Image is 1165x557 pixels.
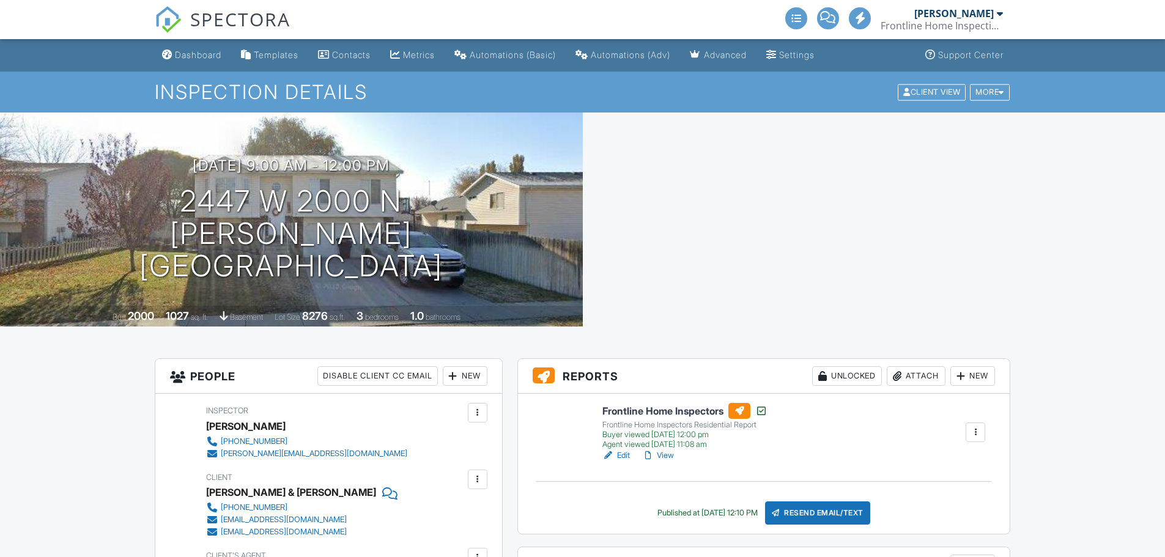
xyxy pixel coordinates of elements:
[920,44,1008,67] a: Support Center
[602,420,767,430] div: Frontline Home Inspectors Residential Report
[221,503,287,512] div: [PHONE_NUMBER]
[518,359,1010,394] h3: Reports
[221,449,407,459] div: [PERSON_NAME][EMAIL_ADDRESS][DOMAIN_NAME]
[779,50,815,60] div: Settings
[20,185,563,282] h1: 2447 W 2000 N [PERSON_NAME][GEOGRAPHIC_DATA]
[206,514,388,526] a: [EMAIL_ADDRESS][DOMAIN_NAME]
[157,44,226,67] a: Dashboard
[206,483,376,501] div: [PERSON_NAME] & [PERSON_NAME]
[812,366,882,386] div: Unlocked
[642,449,674,462] a: View
[230,312,263,322] span: basement
[155,81,1011,103] h1: Inspection Details
[765,501,870,525] div: Resend Email/Text
[881,20,1003,32] div: Frontline Home Inspections
[887,366,945,386] div: Attach
[602,449,630,462] a: Edit
[897,87,969,96] a: Client View
[449,44,561,67] a: Automations (Basic)
[113,312,126,322] span: Built
[221,515,347,525] div: [EMAIL_ADDRESS][DOMAIN_NAME]
[403,50,435,60] div: Metrics
[302,309,328,322] div: 8276
[330,312,345,322] span: sq.ft.
[602,430,767,440] div: Buyer viewed [DATE] 12:00 pm
[704,50,747,60] div: Advanced
[166,309,189,322] div: 1027
[332,50,371,60] div: Contacts
[365,312,399,322] span: bedrooms
[898,84,966,100] div: Client View
[206,448,407,460] a: [PERSON_NAME][EMAIL_ADDRESS][DOMAIN_NAME]
[206,473,232,482] span: Client
[657,508,758,518] div: Published at [DATE] 12:10 PM
[155,6,182,33] img: The Best Home Inspection Software - Spectora
[221,527,347,537] div: [EMAIL_ADDRESS][DOMAIN_NAME]
[236,44,303,67] a: Templates
[206,417,286,435] div: [PERSON_NAME]
[206,406,248,415] span: Inspector
[426,312,460,322] span: bathrooms
[254,50,298,60] div: Templates
[128,309,154,322] div: 2000
[410,309,424,322] div: 1.0
[385,44,440,67] a: Metrics
[685,44,752,67] a: Advanced
[950,366,995,386] div: New
[914,7,994,20] div: [PERSON_NAME]
[206,435,407,448] a: [PHONE_NUMBER]
[470,50,556,60] div: Automations (Basic)
[602,440,767,449] div: Agent viewed [DATE] 11:08 am
[193,157,390,174] h3: [DATE] 9:00 am - 12:00 pm
[191,312,208,322] span: sq. ft.
[317,366,438,386] div: Disable Client CC Email
[357,309,363,322] div: 3
[155,359,502,394] h3: People
[571,44,675,67] a: Automations (Advanced)
[175,50,221,60] div: Dashboard
[206,501,388,514] a: [PHONE_NUMBER]
[275,312,300,322] span: Lot Size
[206,526,388,538] a: [EMAIL_ADDRESS][DOMAIN_NAME]
[591,50,670,60] div: Automations (Adv)
[443,366,487,386] div: New
[761,44,819,67] a: Settings
[970,84,1010,100] div: More
[190,6,290,32] span: SPECTORA
[938,50,1004,60] div: Support Center
[313,44,375,67] a: Contacts
[602,403,767,419] h6: Frontline Home Inspectors
[602,403,767,449] a: Frontline Home Inspectors Frontline Home Inspectors Residential Report Buyer viewed [DATE] 12:00 ...
[221,437,287,446] div: [PHONE_NUMBER]
[155,17,290,42] a: SPECTORA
